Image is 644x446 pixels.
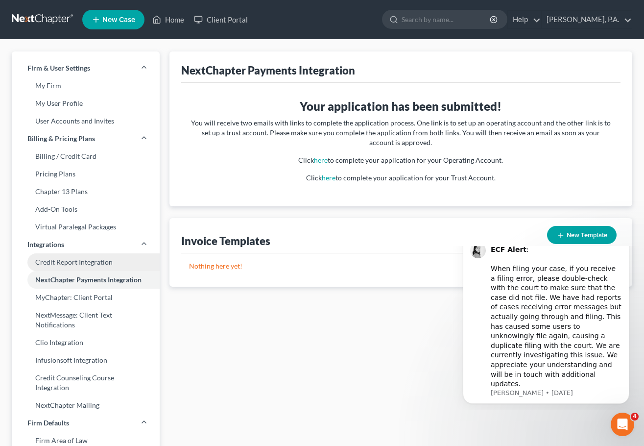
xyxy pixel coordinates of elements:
p: Click to complete your application for your Trust Account. [189,173,613,183]
button: New Template [547,226,617,244]
a: My User Profile [12,95,160,112]
a: Pricing Plans [12,165,160,183]
span: Integrations [27,240,64,249]
a: Home [147,11,189,28]
a: Billing & Pricing Plans [12,130,160,148]
a: Add-On Tools [12,200,160,218]
a: Chapter 13 Plans [12,183,160,200]
a: Virtual Paralegal Packages [12,218,160,236]
a: My Firm [12,77,160,95]
a: Firm & User Settings [12,59,160,77]
a: here [322,173,335,182]
h3: Your application has been submitted! [189,99,613,114]
a: Billing / Credit Card [12,148,160,165]
input: Search by name... [402,10,491,28]
span: Firm & User Settings [27,63,90,73]
a: User Accounts and Invites [12,112,160,130]
a: Credit Counseling Course Integration [12,369,160,396]
p: Click to complete your application for your Operating Account. [189,155,613,165]
a: Client Portal [189,11,253,28]
p: You will receive two emails with links to complete the application process. One link is to set up... [189,118,613,148]
a: MyChapter: Client Portal [12,289,160,306]
iframe: Intercom live chat [611,413,634,436]
a: Infusionsoft Integration [12,351,160,369]
iframe: Intercom notifications message [448,246,644,410]
a: Integrations [12,236,160,253]
a: NextChapter Mailing [12,396,160,414]
p: Nothing here yet! [189,261,613,271]
a: Clio Integration [12,334,160,351]
p: Message from Lindsey, sent 18w ago [43,143,174,151]
div: Invoice Templates [181,234,270,248]
a: Help [508,11,541,28]
a: NextMessage: Client Text Notifications [12,306,160,334]
a: here [314,156,328,164]
a: Credit Report Integration [12,253,160,271]
span: New Case [102,16,135,24]
a: Firm Defaults [12,414,160,432]
span: 4 [631,413,639,421]
a: NextChapter Payments Integration [12,271,160,289]
span: Firm Defaults [27,418,69,428]
div: NextChapter Payments Integration [181,63,355,77]
span: Billing & Pricing Plans [27,134,95,144]
a: [PERSON_NAME], P.A. [542,11,632,28]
